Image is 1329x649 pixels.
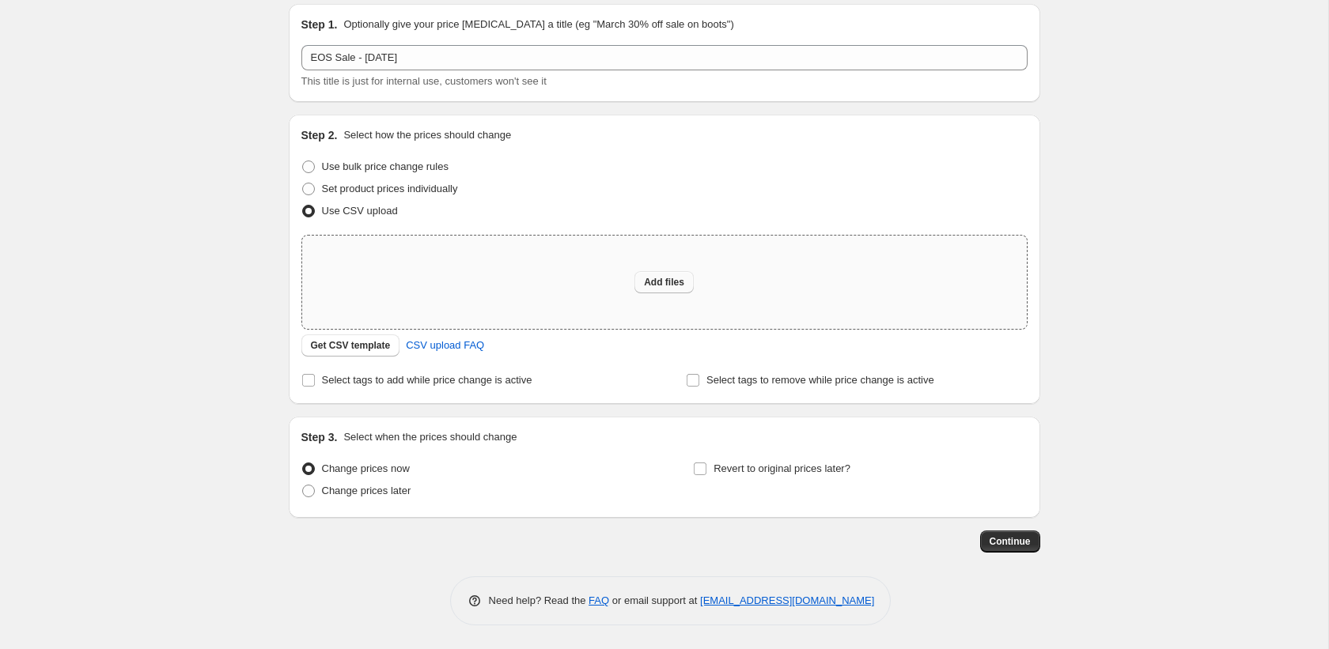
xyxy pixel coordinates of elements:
span: Use bulk price change rules [322,160,449,172]
p: Select when the prices should change [343,429,517,445]
span: Revert to original prices later? [714,462,850,474]
span: Select tags to remove while price change is active [706,374,934,386]
span: CSV upload FAQ [406,338,484,353]
button: Continue [980,530,1040,553]
span: Change prices later [322,485,411,496]
span: or email support at [609,594,700,606]
span: Change prices now [322,462,410,474]
button: Get CSV template [301,334,400,357]
span: Continue [990,535,1031,548]
span: Add files [644,276,684,289]
span: This title is just for internal use, customers won't see it [301,75,547,87]
h2: Step 3. [301,429,338,445]
span: Need help? Read the [489,594,589,606]
input: 30% off holiday sale [301,45,1028,70]
p: Optionally give your price [MEDICAL_DATA] a title (eg "March 30% off sale on boots") [343,17,733,32]
h2: Step 2. [301,127,338,143]
p: Select how the prices should change [343,127,511,143]
span: Set product prices individually [322,183,458,194]
span: Select tags to add while price change is active [322,374,532,386]
span: Use CSV upload [322,205,398,217]
h2: Step 1. [301,17,338,32]
span: Get CSV template [311,339,391,352]
a: FAQ [589,594,609,606]
a: CSV upload FAQ [396,333,494,358]
a: [EMAIL_ADDRESS][DOMAIN_NAME] [700,594,874,606]
button: Add files [634,271,694,293]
